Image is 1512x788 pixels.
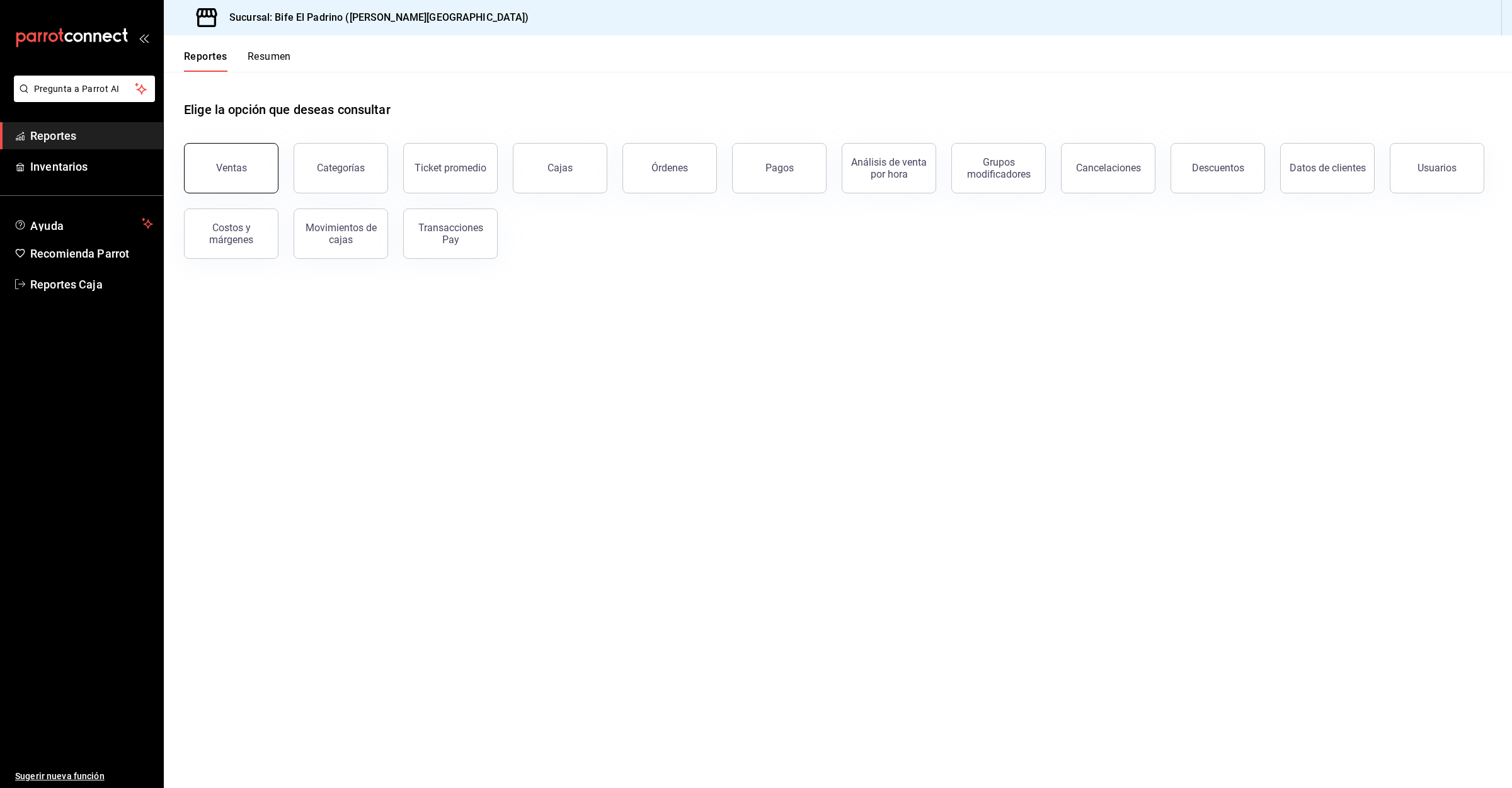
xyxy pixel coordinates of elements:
div: Transacciones Pay [411,222,490,246]
span: Inventarios [30,158,153,175]
button: Usuarios [1390,143,1484,193]
h3: Sucursal: Bife El Padrino ([PERSON_NAME][GEOGRAPHIC_DATA]) [219,10,529,25]
button: Reportes [184,50,227,72]
button: Transacciones Pay [403,208,498,259]
button: Datos de clientes [1280,143,1375,193]
span: Sugerir nueva función [15,770,153,783]
div: Descuentos [1192,162,1244,174]
span: Reportes Caja [30,276,153,293]
button: Categorías [294,143,388,193]
div: Cajas [547,162,573,174]
button: Análisis de venta por hora [842,143,936,193]
button: open_drawer_menu [139,33,149,43]
div: Análisis de venta por hora [850,156,928,180]
div: Pagos [765,162,794,174]
button: Cajas [513,143,607,193]
div: Cancelaciones [1076,162,1141,174]
div: Datos de clientes [1290,162,1366,174]
span: Pregunta a Parrot AI [34,83,135,96]
span: Reportes [30,127,153,144]
div: Categorías [317,162,365,174]
button: Grupos modificadores [951,143,1046,193]
button: Cancelaciones [1061,143,1155,193]
button: Ticket promedio [403,143,498,193]
button: Pagos [732,143,827,193]
div: Usuarios [1417,162,1457,174]
div: Grupos modificadores [959,156,1038,180]
button: Órdenes [622,143,717,193]
div: Ventas [216,162,247,174]
button: Descuentos [1171,143,1265,193]
button: Ventas [184,143,278,193]
div: Órdenes [651,162,688,174]
div: Ticket promedio [415,162,486,174]
button: Resumen [248,50,291,72]
div: Movimientos de cajas [302,222,380,246]
a: Pregunta a Parrot AI [9,91,155,105]
span: Ayuda [30,216,137,231]
div: navigation tabs [184,50,291,72]
button: Pregunta a Parrot AI [14,76,155,102]
button: Costos y márgenes [184,208,278,259]
span: Recomienda Parrot [30,245,153,262]
button: Movimientos de cajas [294,208,388,259]
h1: Elige la opción que deseas consultar [184,100,391,119]
div: Costos y márgenes [192,222,270,246]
